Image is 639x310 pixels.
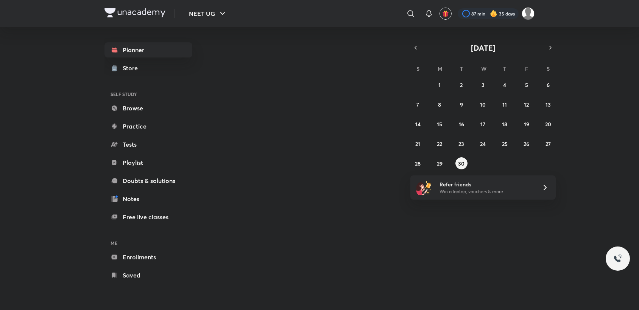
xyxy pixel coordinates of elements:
[524,140,529,147] abbr: September 26, 2025
[184,6,232,21] button: NEET UG
[460,101,463,108] abbr: September 9, 2025
[437,140,442,147] abbr: September 22, 2025
[542,138,554,150] button: September 27, 2025
[502,140,508,147] abbr: September 25, 2025
[433,138,446,150] button: September 22, 2025
[499,118,511,130] button: September 18, 2025
[480,140,486,147] abbr: September 24, 2025
[542,118,554,130] button: September 20, 2025
[480,121,485,128] abbr: September 17, 2025
[455,157,468,169] button: September 30, 2025
[104,173,192,188] a: Doubts & solutions
[490,10,497,17] img: streak
[458,140,464,147] abbr: September 23, 2025
[440,8,452,20] button: avatar
[104,209,192,225] a: Free live classes
[525,81,528,88] abbr: September 5, 2025
[421,42,545,53] button: [DATE]
[416,180,432,195] img: referral
[477,98,489,110] button: September 10, 2025
[482,81,485,88] abbr: September 3, 2025
[503,81,506,88] abbr: September 4, 2025
[455,138,468,150] button: September 23, 2025
[477,138,489,150] button: September 24, 2025
[412,98,424,110] button: September 7, 2025
[104,8,165,17] img: Company Logo
[455,118,468,130] button: September 16, 2025
[547,81,550,88] abbr: September 6, 2025
[521,79,533,91] button: September 5, 2025
[438,81,441,88] abbr: September 1, 2025
[416,101,419,108] abbr: September 7, 2025
[104,191,192,206] a: Notes
[412,138,424,150] button: September 21, 2025
[455,98,468,110] button: September 9, 2025
[104,8,165,19] a: Company Logo
[440,188,533,195] p: Win a laptop, vouchers & more
[104,101,192,116] a: Browse
[433,157,446,169] button: September 29, 2025
[542,79,554,91] button: September 6, 2025
[545,140,551,147] abbr: September 27, 2025
[104,250,192,265] a: Enrollments
[438,101,441,108] abbr: September 8, 2025
[547,65,550,72] abbr: Saturday
[525,65,528,72] abbr: Friday
[545,121,551,128] abbr: September 20, 2025
[433,79,446,91] button: September 1, 2025
[455,79,468,91] button: September 2, 2025
[522,7,535,20] img: Payal
[104,155,192,170] a: Playlist
[460,65,463,72] abbr: Tuesday
[412,157,424,169] button: September 28, 2025
[502,101,507,108] abbr: September 11, 2025
[438,65,442,72] abbr: Monday
[480,101,486,108] abbr: September 10, 2025
[437,160,443,167] abbr: September 29, 2025
[433,98,446,110] button: September 8, 2025
[460,81,463,88] abbr: September 2, 2025
[503,65,506,72] abbr: Thursday
[471,43,496,53] span: [DATE]
[416,65,419,72] abbr: Sunday
[521,138,533,150] button: September 26, 2025
[104,237,192,250] h6: ME
[104,88,192,101] h6: SELF STUDY
[104,60,192,76] a: Store
[415,160,421,167] abbr: September 28, 2025
[433,118,446,130] button: September 15, 2025
[521,118,533,130] button: September 19, 2025
[104,137,192,152] a: Tests
[542,98,554,110] button: September 13, 2025
[459,121,464,128] abbr: September 16, 2025
[442,10,449,17] img: avatar
[524,121,529,128] abbr: September 19, 2025
[104,119,192,134] a: Practice
[123,64,142,73] div: Store
[499,79,511,91] button: September 4, 2025
[440,180,533,188] h6: Refer friends
[415,140,420,147] abbr: September 21, 2025
[412,118,424,130] button: September 14, 2025
[545,101,551,108] abbr: September 13, 2025
[524,101,529,108] abbr: September 12, 2025
[613,254,622,263] img: ttu
[477,79,489,91] button: September 3, 2025
[499,138,511,150] button: September 25, 2025
[415,121,421,128] abbr: September 14, 2025
[458,160,464,167] abbr: September 30, 2025
[481,65,486,72] abbr: Wednesday
[502,121,507,128] abbr: September 18, 2025
[521,98,533,110] button: September 12, 2025
[477,118,489,130] button: September 17, 2025
[437,121,442,128] abbr: September 15, 2025
[104,42,192,57] a: Planner
[499,98,511,110] button: September 11, 2025
[104,268,192,283] a: Saved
